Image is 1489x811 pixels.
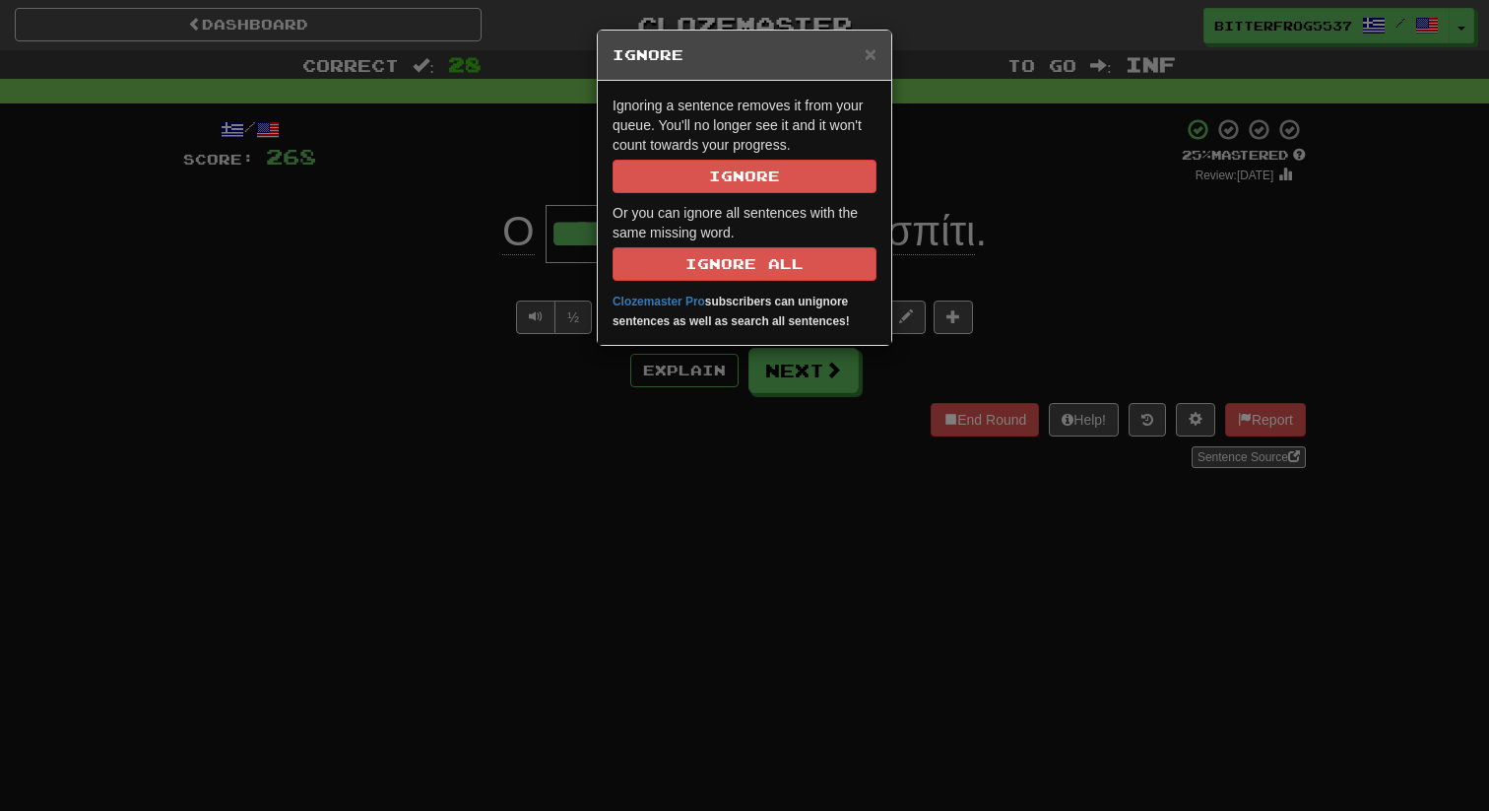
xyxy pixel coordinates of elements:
[613,45,876,65] h5: Ignore
[865,42,876,65] span: ×
[613,295,850,328] strong: subscribers can unignore sentences as well as search all sentences!
[613,247,876,281] button: Ignore All
[613,96,876,193] p: Ignoring a sentence removes it from your queue. You'll no longer see it and it won't count toward...
[613,295,705,308] a: Clozemaster Pro
[865,43,876,64] button: Close
[613,160,876,193] button: Ignore
[613,203,876,281] p: Or you can ignore all sentences with the same missing word.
